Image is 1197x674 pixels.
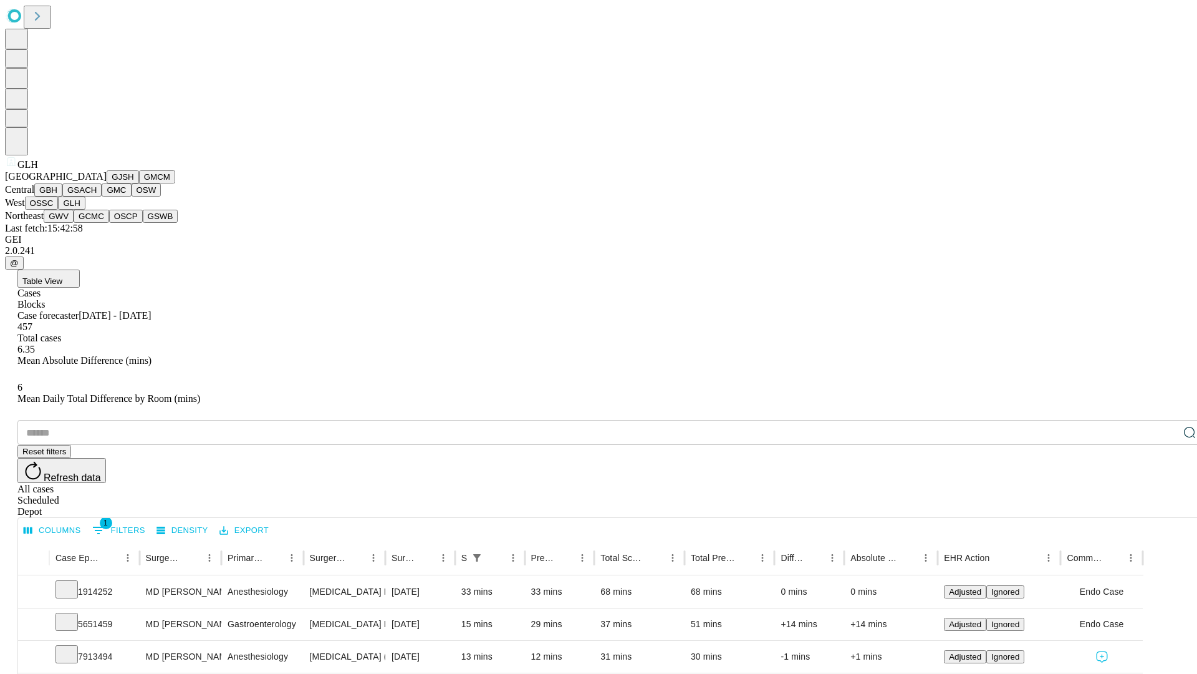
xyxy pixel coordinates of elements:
span: [GEOGRAPHIC_DATA] [5,171,107,182]
div: Primary Service [228,553,264,563]
div: +14 mins [850,608,931,640]
div: Absolute Difference [850,553,898,563]
span: Reset filters [22,447,66,456]
button: GMCM [139,170,175,183]
button: Select columns [21,521,84,540]
span: Case forecaster [17,310,79,321]
button: Show filters [468,549,486,567]
span: West [5,197,25,208]
button: Ignored [986,585,1024,598]
div: Predicted In Room Duration [531,553,555,563]
div: 51 mins [691,608,769,640]
button: OSCP [109,210,143,223]
button: @ [5,256,24,270]
button: GMC [102,183,131,197]
span: Table View [22,276,62,286]
div: 31 mins [600,641,678,673]
button: Menu [201,549,218,567]
button: Ignored [986,618,1024,631]
span: Ignored [991,587,1019,597]
div: Endo Case [1067,608,1136,640]
span: GLH [17,159,38,170]
button: Menu [754,549,771,567]
div: Gastroenterology [228,608,297,640]
button: Expand [24,582,43,603]
div: Total Scheduled Duration [600,553,645,563]
button: GSWB [143,210,178,223]
div: [DATE] [392,576,449,608]
div: 68 mins [600,576,678,608]
button: Adjusted [944,585,986,598]
div: 7913494 [55,641,133,673]
button: Sort [736,549,754,567]
div: -1 mins [781,641,838,673]
button: OSSC [25,197,59,210]
button: Menu [1122,549,1140,567]
button: Ignored [986,650,1024,663]
div: [MEDICAL_DATA] FLEXIBLE PROXIMAL DIAGNOSTIC [310,576,379,608]
span: Total cases [17,333,61,343]
div: 0 mins [781,576,838,608]
button: Sort [991,549,1008,567]
button: Menu [917,549,935,567]
div: MD [PERSON_NAME] [146,608,215,640]
div: Endo Case [1067,576,1136,608]
div: 33 mins [531,576,589,608]
button: Export [216,521,272,540]
div: 5651459 [55,608,133,640]
button: Menu [824,549,841,567]
button: Sort [647,549,664,567]
span: Ignored [991,652,1019,662]
div: Difference [781,553,805,563]
div: Comments [1067,553,1103,563]
button: Menu [504,549,522,567]
button: Sort [266,549,283,567]
div: [MEDICAL_DATA] (EGD), FLEXIBLE, TRANSORAL, DIAGNOSTIC [310,641,379,673]
button: Expand [24,614,43,636]
div: 2.0.241 [5,245,1192,256]
button: Menu [119,549,137,567]
div: [MEDICAL_DATA] FLEXIBLE PROXIMAL DIAGNOSTIC [310,608,379,640]
span: 1 [100,517,112,529]
span: Ignored [991,620,1019,629]
div: 29 mins [531,608,589,640]
button: Sort [417,549,435,567]
div: Surgery Date [392,553,416,563]
span: Refresh data [44,472,101,483]
div: 1914252 [55,576,133,608]
button: Menu [574,549,591,567]
button: Sort [556,549,574,567]
div: MD [PERSON_NAME] [146,576,215,608]
span: Adjusted [949,620,981,629]
button: Sort [347,549,365,567]
button: OSW [132,183,161,197]
button: Expand [24,647,43,668]
div: 1 active filter [468,549,486,567]
div: 37 mins [600,608,678,640]
div: [DATE] [392,608,449,640]
div: Surgeon Name [146,553,182,563]
button: Adjusted [944,618,986,631]
button: Density [153,521,211,540]
span: Last fetch: 15:42:58 [5,223,83,233]
button: GBH [34,183,62,197]
button: Sort [1105,549,1122,567]
div: Case Epic Id [55,553,100,563]
span: Northeast [5,210,44,221]
div: MD [PERSON_NAME] [146,641,215,673]
div: Scheduled In Room Duration [461,553,467,563]
div: 12 mins [531,641,589,673]
span: Adjusted [949,587,981,597]
div: 30 mins [691,641,769,673]
span: @ [10,258,19,268]
span: 6 [17,382,22,393]
button: Menu [283,549,300,567]
button: Adjusted [944,650,986,663]
div: Total Predicted Duration [691,553,736,563]
div: +14 mins [781,608,838,640]
div: [DATE] [392,641,449,673]
span: Endo Case [1080,608,1124,640]
span: 457 [17,321,32,332]
div: 0 mins [850,576,931,608]
button: Sort [806,549,824,567]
